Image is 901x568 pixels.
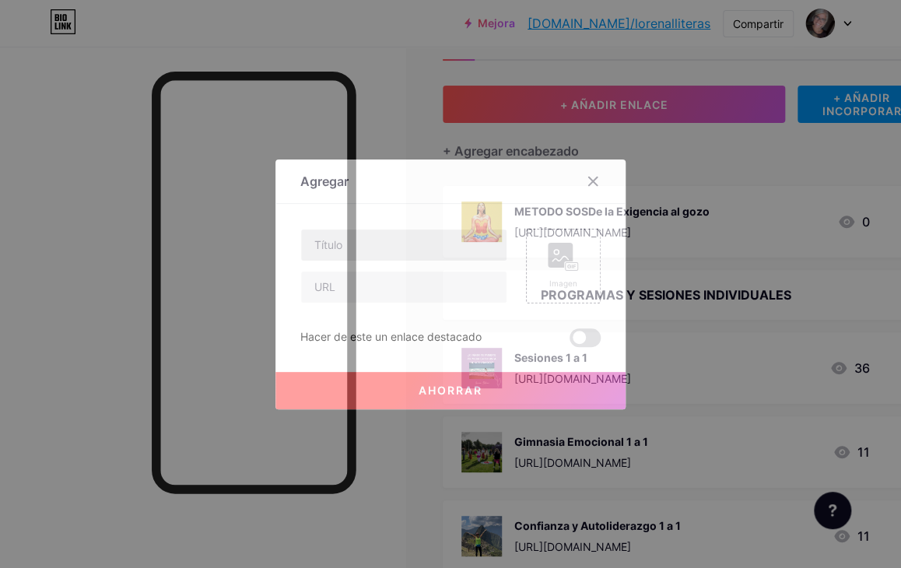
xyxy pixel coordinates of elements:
font: Hacer de este un enlace destacado [300,330,482,343]
font: Agregar [300,174,349,189]
font: Ahorrar [419,384,482,397]
input: URL [301,272,507,303]
button: Ahorrar [275,372,626,409]
input: Título [301,230,507,261]
font: Imagen [549,279,577,288]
